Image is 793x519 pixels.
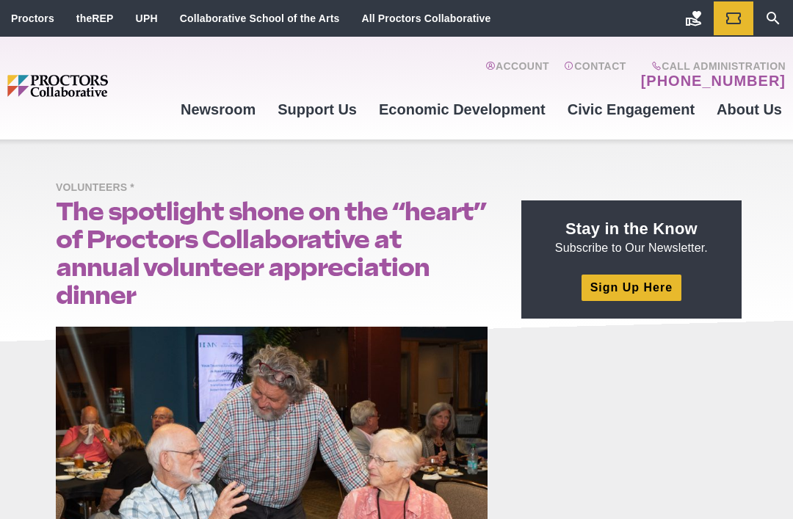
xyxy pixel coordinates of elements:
[706,90,793,129] a: About Us
[267,90,368,129] a: Support Us
[56,181,142,193] a: Volunteers *
[170,90,267,129] a: Newsroom
[180,12,340,24] a: Collaborative School of the Arts
[56,197,488,309] h1: The spotlight shone on the “heart” of Proctors Collaborative at annual volunteer appreciation dinner
[361,12,490,24] a: All Proctors Collaborative
[582,275,681,300] a: Sign Up Here
[539,218,724,256] p: Subscribe to Our Newsletter.
[56,179,142,197] span: Volunteers *
[557,90,706,129] a: Civic Engagement
[368,90,557,129] a: Economic Development
[136,12,158,24] a: UPH
[565,219,698,238] strong: Stay in the Know
[564,60,626,90] a: Contact
[641,72,786,90] a: [PHONE_NUMBER]
[753,1,793,35] a: Search
[76,12,114,24] a: theREP
[485,60,549,90] a: Account
[637,60,786,72] span: Call Administration
[7,75,170,96] img: Proctors logo
[11,12,54,24] a: Proctors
